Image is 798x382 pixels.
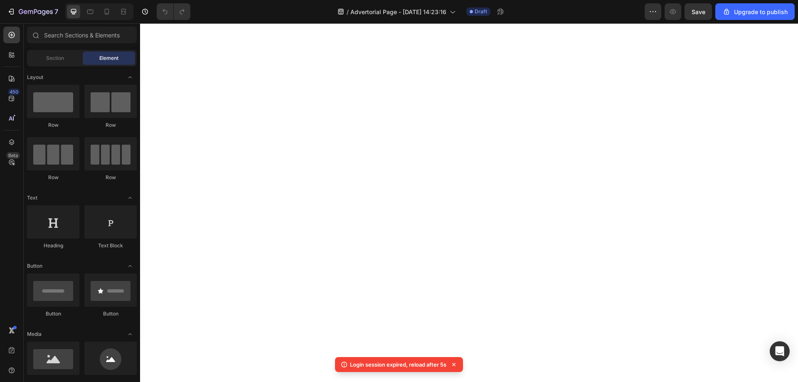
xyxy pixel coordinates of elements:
iframe: Design area [140,23,798,382]
span: Section [46,54,64,62]
span: Toggle open [123,191,137,205]
div: Button [84,310,137,318]
span: Media [27,330,42,338]
div: Text Block [84,242,137,249]
div: Beta [6,152,20,159]
button: 7 [3,3,62,20]
button: Save [685,3,712,20]
input: Search Sections & Elements [27,27,137,43]
div: Row [27,121,79,129]
div: Row [84,174,137,181]
span: Advertorial Page - [DATE] 14:23:16 [350,7,446,16]
div: Button [27,310,79,318]
span: Layout [27,74,43,81]
span: Element [99,54,118,62]
p: 7 [54,7,58,17]
div: Undo/Redo [157,3,190,20]
span: Toggle open [123,328,137,341]
span: Text [27,194,37,202]
span: / [347,7,349,16]
div: Heading [27,242,79,249]
button: Upgrade to publish [715,3,795,20]
p: Login session expired, reload after 5s [350,360,446,369]
div: Row [84,121,137,129]
span: Save [692,8,705,15]
div: Upgrade to publish [722,7,788,16]
div: Open Intercom Messenger [770,341,790,361]
div: 450 [8,89,20,95]
span: Toggle open [123,71,137,84]
span: Button [27,262,42,270]
span: Draft [475,8,487,15]
div: Row [27,174,79,181]
span: Toggle open [123,259,137,273]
